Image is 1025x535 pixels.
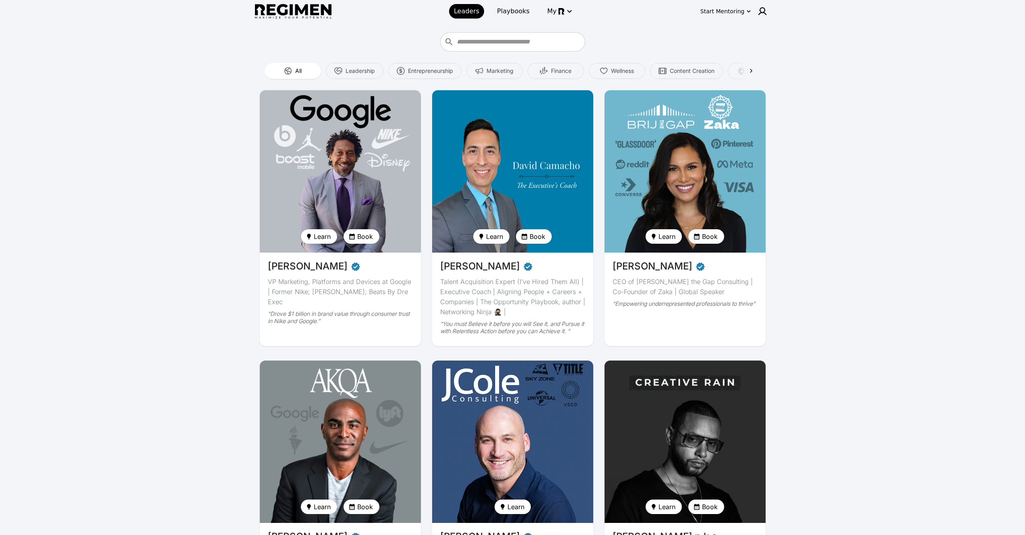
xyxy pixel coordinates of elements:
span: Verified partner - David Camacho [523,259,533,274]
button: Learn [646,500,682,514]
span: Verified partner - Daryl Butler [351,259,360,274]
span: Playbooks [497,6,530,16]
div: “Drove $1 billion in brand value through consumer trust in Nike and Google.” [268,310,413,325]
span: Verified partner - Devika Brij [696,259,705,274]
button: Book [516,229,552,244]
button: Leadership [326,63,383,79]
img: Regimen logo [255,4,331,19]
span: My [547,6,557,16]
span: Marketing [487,67,514,75]
button: Learn [495,500,531,514]
img: avatar of Josh Cole [432,361,593,523]
button: Book [688,500,724,514]
img: Wellness [600,67,608,75]
div: Who do you want to learn from? [440,32,585,52]
img: Leadership [334,67,342,75]
span: All [295,67,302,75]
img: avatar of Julien Christian Lutz p.k.a Director X [605,361,766,523]
div: “Empowering underrepresented professionals to thrive” [613,300,758,307]
span: Leaders [454,6,479,16]
span: Book [702,502,718,512]
button: Creativity [728,63,784,79]
span: Learn [507,502,524,512]
img: user icon [758,6,767,16]
button: Wellness [589,63,645,79]
div: Talent Acquisition Expert (I’ve Hired Them All) | Executive Coach | Aligning People + Careers + C... [440,277,585,317]
span: Learn [658,232,675,241]
button: Marketing [466,63,523,79]
div: “You must Believe it before you will See it, and Pursue it with Relentless Action before you can ... [440,320,585,335]
a: Leaders [449,4,484,19]
span: [PERSON_NAME] [268,259,348,274]
span: Learn [314,502,331,512]
span: Book [530,232,545,241]
div: VP Marketing, Platforms and Devices at Google | Former Nike; [PERSON_NAME]; Beats By Dre Exec [268,277,413,307]
span: Learn [486,232,503,241]
div: Start Mentoring [700,7,745,15]
span: Finance [551,67,572,75]
span: Learn [314,232,331,241]
span: Learn [658,502,675,512]
button: Content Creation [650,63,723,79]
button: Book [344,500,379,514]
img: Content Creation [658,67,667,75]
span: Book [357,232,373,241]
button: All [265,63,321,79]
img: Marketing [475,67,483,75]
button: My [543,4,576,19]
span: [PERSON_NAME] [613,259,692,274]
button: Finance [528,63,584,79]
span: Book [357,502,373,512]
div: CEO of [PERSON_NAME] the Gap Consulting | Co-Founder of Zaka | Global Speaker [613,277,758,297]
span: [PERSON_NAME] [440,259,520,274]
a: Playbooks [492,4,534,19]
button: Learn [301,229,337,244]
img: Finance [540,67,548,75]
button: Start Mentoring [699,5,753,18]
button: Learn [301,500,337,514]
button: Entrepreneurship [388,63,462,79]
img: avatar of Devika Brij [605,90,766,253]
span: Content Creation [670,67,714,75]
span: Wellness [611,67,634,75]
img: Entrepreneurship [397,67,405,75]
button: Book [688,229,724,244]
button: Learn [473,229,509,244]
button: Book [344,229,379,244]
span: Leadership [346,67,375,75]
span: Book [702,232,718,241]
img: avatar of Daryl Butler [260,90,421,253]
img: avatar of Jabari Hearn [260,361,421,523]
span: Entrepreneurship [408,67,453,75]
img: avatar of David Camacho [432,90,593,253]
button: Learn [646,229,682,244]
img: All [284,67,292,75]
